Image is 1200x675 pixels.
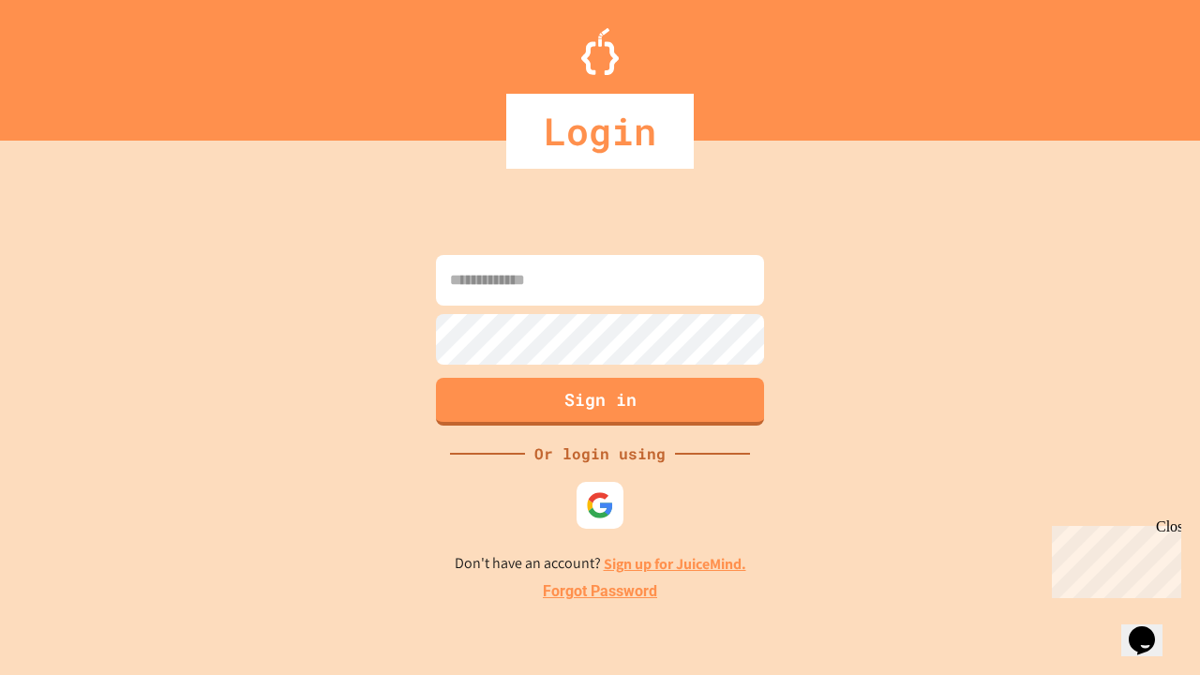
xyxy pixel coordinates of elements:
div: Or login using [525,442,675,465]
iframe: chat widget [1044,518,1181,598]
a: Forgot Password [543,580,657,603]
button: Sign in [436,378,764,426]
div: Login [506,94,694,169]
iframe: chat widget [1121,600,1181,656]
p: Don't have an account? [455,552,746,576]
a: Sign up for JuiceMind. [604,554,746,574]
img: Logo.svg [581,28,619,75]
img: google-icon.svg [586,491,614,519]
div: Chat with us now!Close [7,7,129,119]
